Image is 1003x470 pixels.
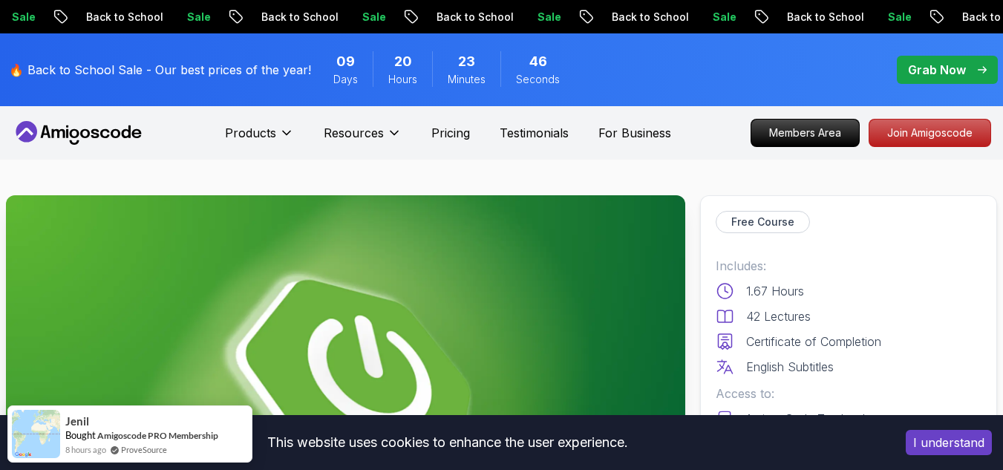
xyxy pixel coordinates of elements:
a: Members Area [751,119,860,147]
p: Products [225,124,276,142]
p: 🔥 Back to School Sale - Our best prices of the year! [9,61,311,79]
p: Sale [870,10,918,25]
p: Free Course [731,215,794,229]
p: 1.67 Hours [746,282,804,300]
span: 8 hours ago [65,443,106,456]
p: AmigosCode Textbook [745,410,869,428]
p: Access to: [716,385,981,402]
button: Products [225,124,294,154]
p: Sale [520,10,567,25]
p: English Subtitles [746,358,834,376]
span: Bought [65,429,96,441]
span: 20 Hours [394,51,412,72]
p: Sale [169,10,217,25]
p: Join Amigoscode [869,120,990,146]
span: 9 Days [336,51,355,72]
a: ProveSource [121,443,167,456]
span: Days [333,72,358,87]
p: Back to School [244,10,344,25]
button: Resources [324,124,402,154]
button: Accept cookies [906,430,992,455]
p: Members Area [751,120,859,146]
p: Back to School [419,10,520,25]
p: Resources [324,124,384,142]
p: Back to School [68,10,169,25]
p: Back to School [594,10,695,25]
p: Certificate of Completion [746,333,881,350]
span: Minutes [448,72,486,87]
a: Pricing [431,124,470,142]
p: Back to School [769,10,870,25]
p: Grab Now [908,61,966,79]
p: Sale [695,10,742,25]
a: Testimonials [500,124,569,142]
a: For Business [598,124,671,142]
a: Join Amigoscode [869,119,991,147]
p: Includes: [716,257,981,275]
a: Amigoscode PRO Membership [97,430,218,441]
span: 23 Minutes [458,51,475,72]
span: 46 Seconds [529,51,547,72]
img: provesource social proof notification image [12,410,60,458]
span: Seconds [516,72,560,87]
p: Sale [344,10,392,25]
div: This website uses cookies to enhance the user experience. [11,426,883,459]
span: Hours [388,72,417,87]
p: 42 Lectures [746,307,811,325]
span: Jenil [65,415,89,428]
